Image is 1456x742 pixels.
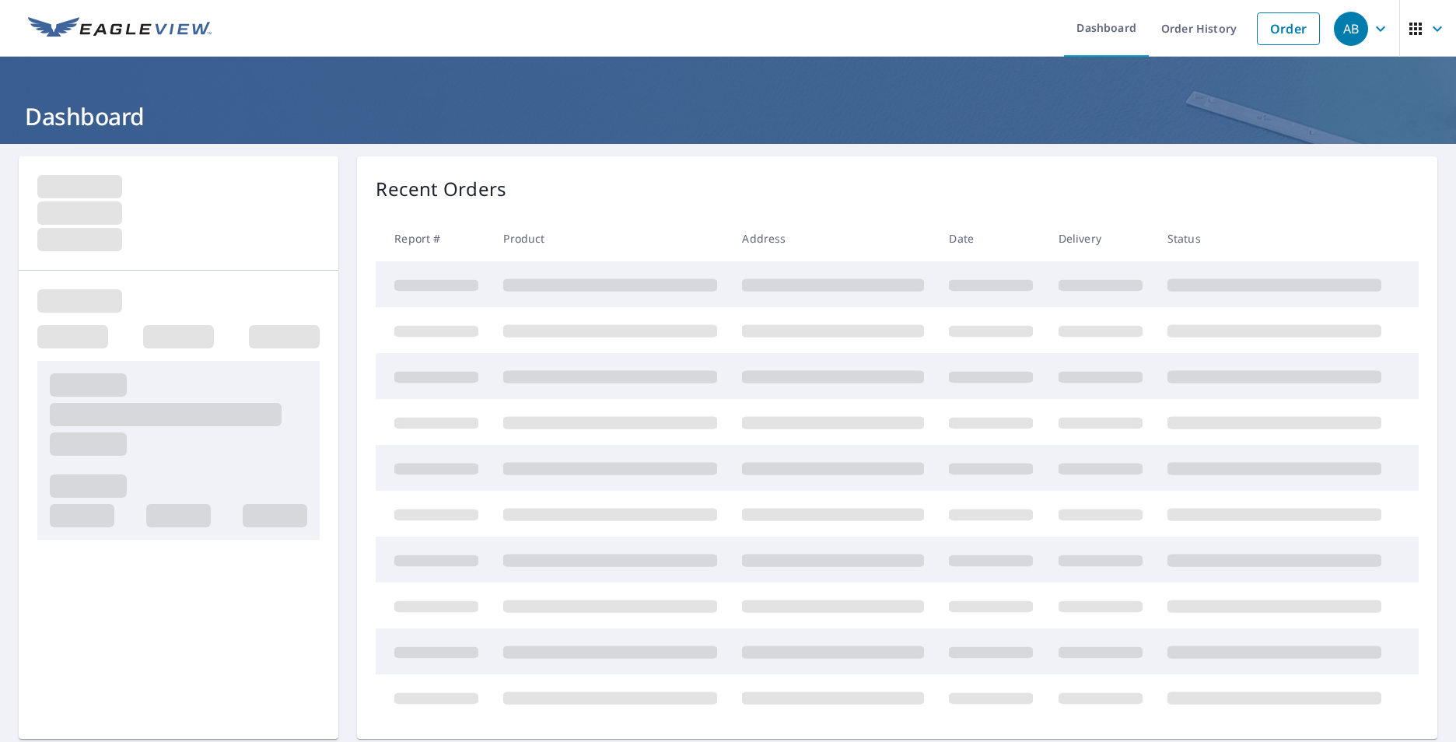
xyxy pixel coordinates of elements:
th: Product [491,215,730,261]
a: Order [1257,12,1320,45]
th: Address [730,215,936,261]
th: Report # [376,215,491,261]
p: Recent Orders [376,175,506,203]
th: Delivery [1046,215,1155,261]
img: EV Logo [28,17,212,40]
div: AB [1334,12,1368,46]
th: Status [1155,215,1394,261]
th: Date [936,215,1045,261]
h1: Dashboard [19,100,1437,132]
